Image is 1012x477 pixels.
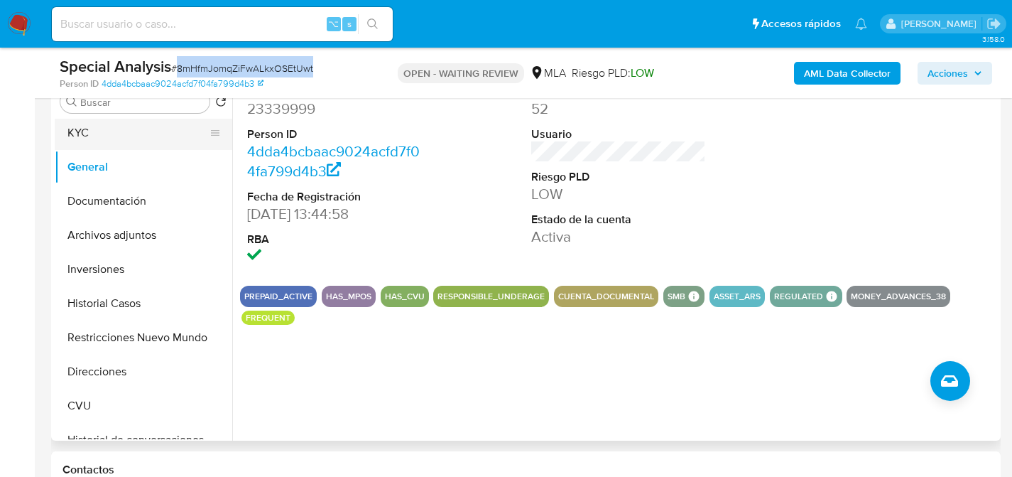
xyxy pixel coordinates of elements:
button: search-icon [358,14,387,34]
b: Person ID [60,77,99,90]
b: AML Data Collector [804,62,891,85]
span: Acciones [927,62,968,85]
dd: LOW [531,184,707,204]
button: Historial de conversaciones [55,423,232,457]
span: Riesgo PLD: [572,65,654,81]
button: Volver al orden por defecto [215,96,227,112]
dd: [DATE] 13:44:58 [247,204,423,224]
dd: Activa [531,227,707,247]
input: Buscar [80,96,204,109]
dt: Fecha de Registración [247,189,423,205]
p: OPEN - WAITING REVIEW [398,63,524,83]
button: CVU [55,389,232,423]
a: 4dda4bcbaac9024acfd7f04fa799d4b3 [247,141,420,181]
a: 4dda4bcbaac9024acfd7f04fa799d4b3 [102,77,263,90]
a: Salir [986,16,1001,31]
button: Restricciones Nuevo Mundo [55,321,232,355]
dd: 52 [531,99,707,119]
button: KYC [55,116,221,150]
span: s [347,17,352,31]
a: Notificaciones [855,18,867,30]
span: Accesos rápidos [761,16,841,31]
dd: 23339999 [247,99,423,119]
button: Buscar [66,96,77,107]
dt: Person ID [247,127,423,142]
h1: Contactos [62,463,989,477]
dt: Riesgo PLD [531,169,707,185]
span: # 8mHfmJomqZiFwALkxOSEtUwt [171,61,313,75]
button: Direcciones [55,355,232,389]
b: Special Analysis [60,55,171,77]
button: Acciones [918,62,992,85]
input: Buscar usuario o caso... [52,15,393,33]
button: AML Data Collector [794,62,901,85]
dt: RBA [247,232,423,247]
button: Historial Casos [55,286,232,321]
dt: Usuario [531,127,707,142]
p: facundo.marin@mercadolibre.com [901,17,981,31]
dt: Estado de la cuenta [531,212,707,227]
button: Inversiones [55,252,232,286]
span: 3.158.0 [982,33,1005,45]
button: Documentación [55,184,232,218]
button: General [55,150,232,184]
div: MLA [530,65,566,81]
button: Archivos adjuntos [55,218,232,252]
span: ⌥ [328,17,339,31]
span: LOW [631,65,654,81]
